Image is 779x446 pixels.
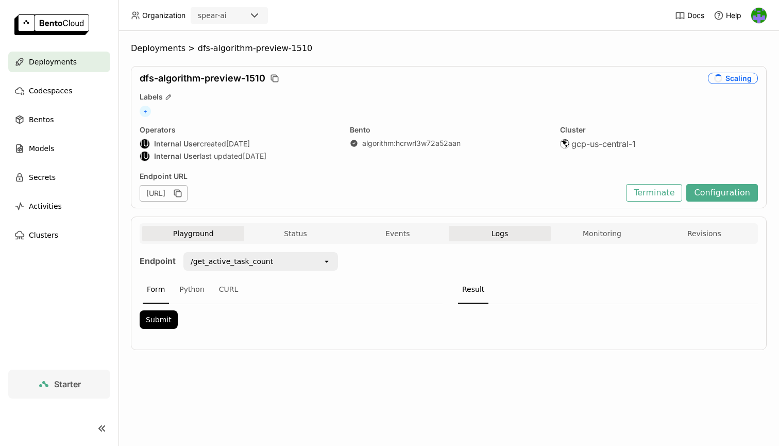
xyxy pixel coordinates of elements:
[751,8,767,23] img: Joseph Obeid
[140,73,265,84] span: dfs-algorithm-preview-1510
[140,106,151,117] span: +
[687,11,704,20] span: Docs
[198,10,227,21] div: spear-ai
[29,56,77,68] span: Deployments
[29,85,72,97] span: Codespaces
[140,310,178,329] button: Submit
[140,172,621,181] div: Endpoint URL
[140,125,337,135] div: Operators
[686,184,758,202] button: Configuration
[140,151,337,161] div: last updated
[8,80,110,101] a: Codespaces
[140,185,188,202] div: [URL]
[8,109,110,130] a: Bentos
[714,10,741,21] div: Help
[551,226,653,241] button: Monitoring
[323,257,331,266] svg: open
[560,125,758,135] div: Cluster
[8,225,110,245] a: Clusters
[191,256,273,267] div: /get_active_task_count
[274,256,275,267] input: Selected /get_active_task_count.
[198,43,312,54] span: dfs-algorithm-preview-1510
[175,276,209,304] div: Python
[726,11,741,20] span: Help
[54,379,81,389] span: Starter
[362,139,461,148] a: algorithm:hcrwrl3w72a52aan
[140,92,758,102] div: Labels
[713,73,724,85] i: loading
[29,142,54,155] span: Models
[142,226,244,241] button: Playground
[154,152,200,161] strong: Internal User
[131,43,185,54] span: Deployments
[29,200,62,212] span: Activities
[140,152,149,161] div: IU
[140,139,150,149] div: Internal User
[449,226,551,241] button: Logs
[243,152,266,161] span: [DATE]
[350,125,548,135] div: Bento
[571,139,636,149] span: gcp-us-central-1
[8,370,110,399] a: Starter
[626,184,682,202] button: Terminate
[131,43,767,54] nav: Breadcrumbs navigation
[154,139,200,148] strong: Internal User
[228,11,229,21] input: Selected spear-ai.
[14,14,89,35] img: logo
[215,276,243,304] div: CURL
[140,139,337,149] div: created
[8,167,110,188] a: Secrets
[140,256,176,266] strong: Endpoint
[140,139,149,148] div: IU
[675,10,704,21] a: Docs
[653,226,755,241] button: Revisions
[226,139,250,148] span: [DATE]
[347,226,449,241] button: Events
[8,52,110,72] a: Deployments
[142,11,185,20] span: Organization
[8,196,110,217] a: Activities
[708,73,758,84] div: Scaling
[143,276,169,304] div: Form
[29,113,54,126] span: Bentos
[29,229,58,241] span: Clusters
[29,171,56,184] span: Secrets
[8,138,110,159] a: Models
[458,276,488,304] div: Result
[244,226,346,241] button: Status
[185,43,198,54] span: >
[140,151,150,161] div: Internal User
